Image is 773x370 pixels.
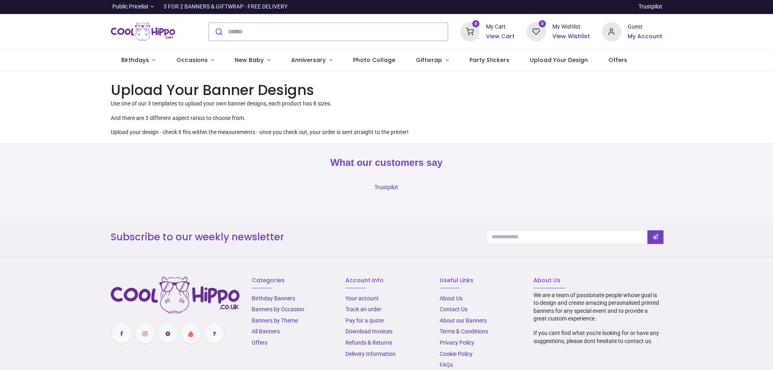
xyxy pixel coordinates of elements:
span: Giftwrap [416,56,442,64]
a: Giftwrap [405,50,459,71]
a: Public Pricelist [111,3,154,11]
a: Banners by Theme [252,317,298,324]
span: Party Stickers [469,56,509,64]
div: Guest [628,23,662,31]
p: And there are 3 different aspect ratios to choose from. [111,114,662,122]
p: If you cant find what you're looking for or have any suggestions, please dont hesitate to contact... [533,329,662,345]
a: Track an order [345,306,381,312]
h1: Upload Your Banner Designs [111,80,662,100]
span: New Baby [235,56,264,64]
a: Delivery Information [345,351,396,357]
a: Trustpilot [639,3,662,11]
p: Upload your design - check it fits within the measurements - once you check out, your order is se... [111,128,662,136]
button: Submit [209,23,228,41]
a: About our Banners [440,317,487,324]
a: Pay for a quote [345,317,384,324]
a: View Wishlist [552,33,590,41]
a: Banners by Occasion [252,306,304,312]
sup: 0 [472,20,480,28]
p: We are a team of passionate people whose goal is to design and create amazing personalised printe... [533,291,662,323]
p: Use one of our 3 templates to upload your own banner designs, each product has 8 sizes. [111,100,662,108]
div: My Cart [486,23,515,31]
span: Upload Your Design [530,56,588,64]
span: Offers [608,56,627,64]
a: Terms & Conditions [440,328,488,335]
a: Refunds & Returns [345,339,392,346]
a: Trustpilot [374,184,398,190]
h3: Subscribe to our weekly newsletter [111,230,474,244]
a: Birthday Banners [252,295,295,302]
a: Contact Us [440,306,467,312]
span: Public Pricelist [112,3,149,11]
a: Birthdays [111,50,166,71]
a: 0 [460,28,480,34]
span: Occasions [176,56,208,64]
a: Privacy Policy [440,339,474,346]
sup: 0 [539,20,546,28]
img: Cool Hippo [111,21,175,43]
h6: Account Info [345,277,427,285]
span: Birthdays [121,56,149,64]
span: Photo Collage [353,56,395,64]
a: All Banners [252,328,280,335]
div: 3 FOR 2 BANNERS & GIFTWRAP - FREE DELIVERY [163,3,287,11]
a: Anniversary [281,50,343,71]
h6: About Us [533,277,662,285]
a: FAQs [440,362,453,368]
h2: What our customers say [111,156,662,169]
a: Download Invoices [345,328,393,335]
a: Offers [252,339,267,346]
a: Your account [345,295,379,302]
div: My Wishlist [552,23,590,31]
a: View Cart [486,33,515,41]
a: 0 [527,28,546,34]
a: About Us​ [440,295,463,302]
a: My Account [628,33,662,41]
span: Anniversary [291,56,326,64]
a: New Baby [225,50,281,71]
a: Logo of Cool Hippo [111,21,175,43]
a: Cookie Policy [440,351,473,357]
a: Occasions [166,50,225,71]
h6: Categories [252,277,333,285]
h6: Useful Links [440,277,521,285]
